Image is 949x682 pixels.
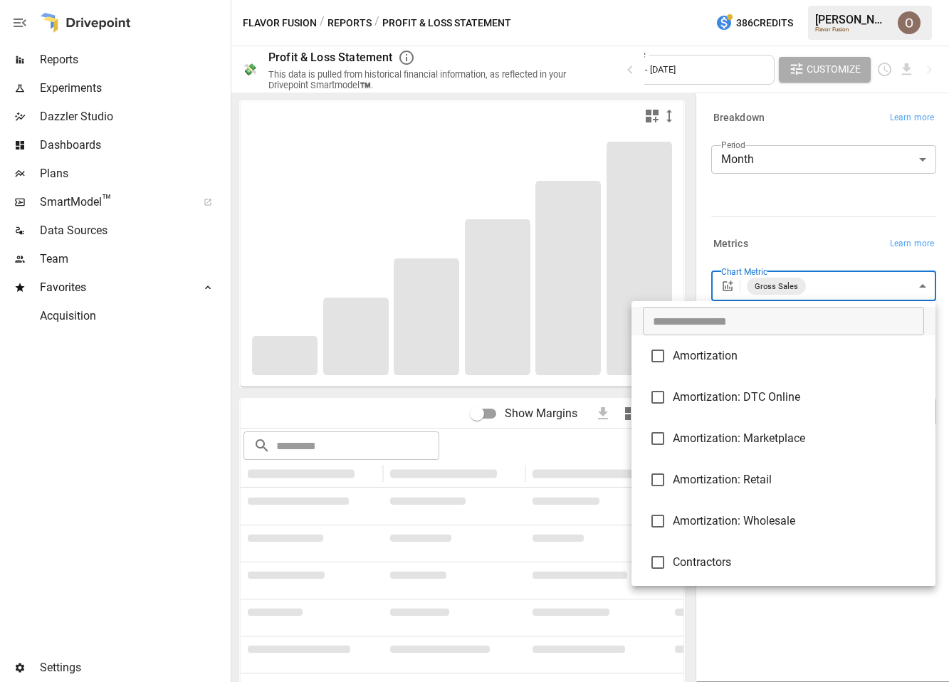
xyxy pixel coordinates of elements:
[673,347,924,364] span: Amortization
[673,471,924,488] span: Amortization: Retail
[673,389,924,406] span: Amortization: DTC Online
[673,554,924,571] span: Contractors
[673,513,924,530] span: Amortization: Wholesale
[673,430,924,447] span: Amortization: Marketplace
